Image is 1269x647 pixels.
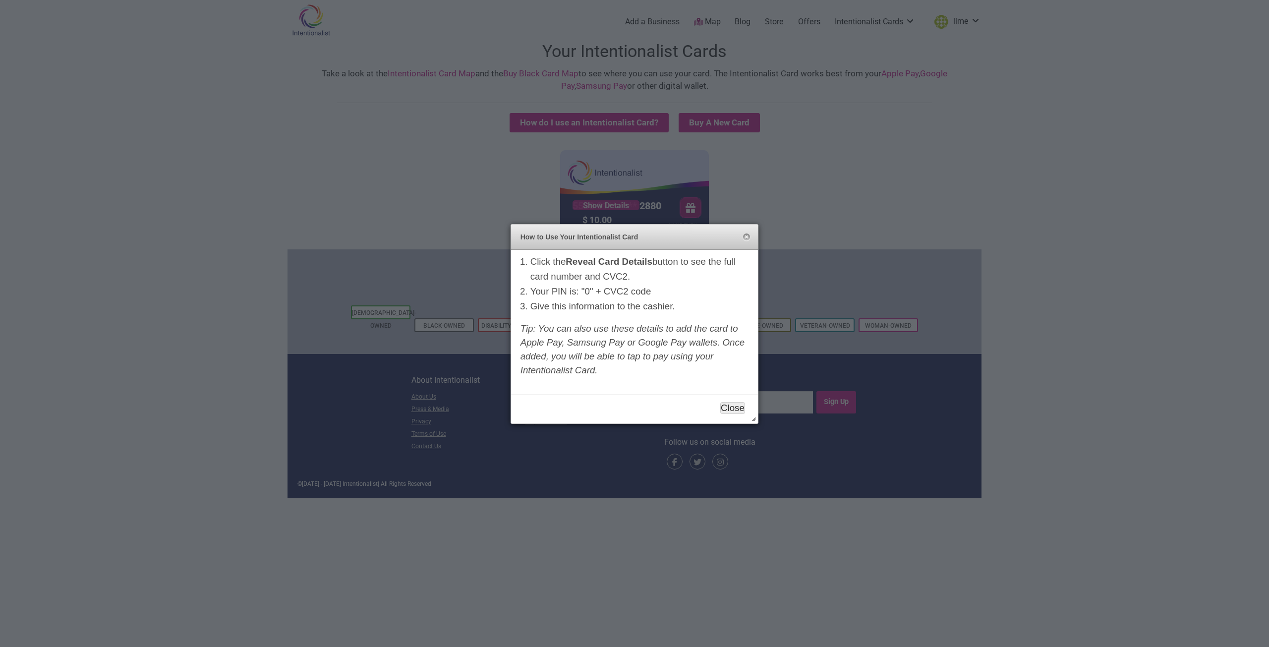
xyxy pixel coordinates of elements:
[530,284,749,299] li: Your PIN is: "0" + CVC2 code
[520,232,726,242] span: How to Use Your Intentionalist Card
[566,256,652,267] strong: Reveal Card Details
[530,254,749,284] li: Click the button to see the full card number and CVC2.
[530,299,749,314] li: Give this information to the cashier.
[520,323,745,375] em: Tip: You can also use these details to add the card to Apple Pay, Samsung Pay or Google Pay walle...
[720,402,745,414] button: Close
[743,234,750,241] button: Close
